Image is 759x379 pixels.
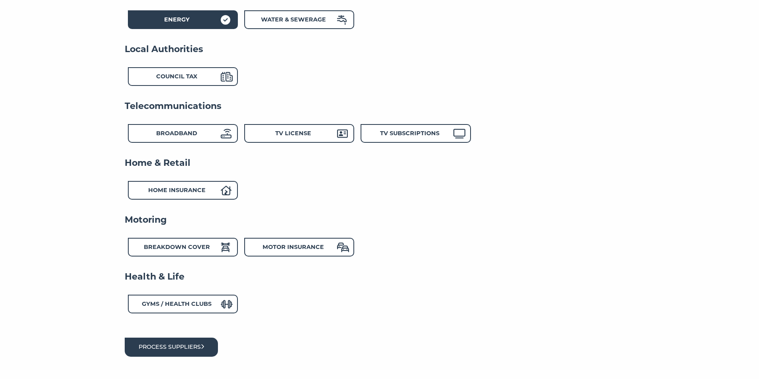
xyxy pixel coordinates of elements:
[125,271,635,283] h4: Health & Life
[261,16,326,23] strong: Water & Sewerage
[275,130,311,137] strong: TV License
[244,124,354,143] div: TV License
[128,67,238,86] div: Council Tax
[128,181,238,200] div: Home Insurance
[148,187,206,194] strong: Home Insurance
[142,300,212,307] strong: Gyms / Health Clubs
[164,16,190,23] strong: Energy
[125,100,635,112] h4: Telecommunications
[125,43,635,55] h4: Local Authorities
[244,238,354,257] div: Motor Insurance
[156,130,197,137] strong: Broadband
[244,10,354,29] div: Water & Sewerage
[144,243,210,251] strong: Breakdown Cover
[128,238,238,257] div: Breakdown Cover
[125,338,218,356] button: Process suppliers
[125,214,635,226] h4: Motoring
[380,130,439,137] strong: TV Subscriptions
[263,243,324,251] strong: Motor Insurance
[128,295,238,313] div: Gyms / Health Clubs
[128,124,238,143] div: Broadband
[156,73,197,80] strong: Council Tax
[128,10,238,29] div: Energy
[125,157,635,169] h4: Home & Retail
[361,124,471,143] div: TV Subscriptions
